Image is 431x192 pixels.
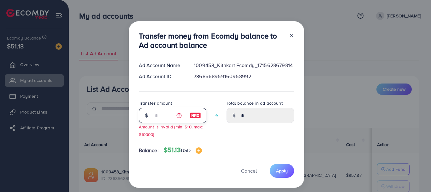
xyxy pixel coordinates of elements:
[139,147,159,154] span: Balance:
[134,62,189,69] div: Ad Account Name
[404,164,426,187] iframe: Chat
[139,31,284,50] h3: Transfer money from Ecomdy balance to Ad account balance
[276,168,288,174] span: Apply
[181,147,191,154] span: USD
[139,100,172,106] label: Transfer amount
[233,164,265,177] button: Cancel
[139,124,203,137] small: Amount is invalid (min: $10, max: $10000)
[189,73,299,80] div: 7368568959160958992
[189,62,299,69] div: 1009453_Kitnkart Ecomdy_1715628679814
[196,147,202,154] img: image
[190,112,201,119] img: image
[241,167,257,174] span: Cancel
[134,73,189,80] div: Ad Account ID
[227,100,283,106] label: Total balance in ad account
[270,164,294,177] button: Apply
[164,146,202,154] h4: $51.13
